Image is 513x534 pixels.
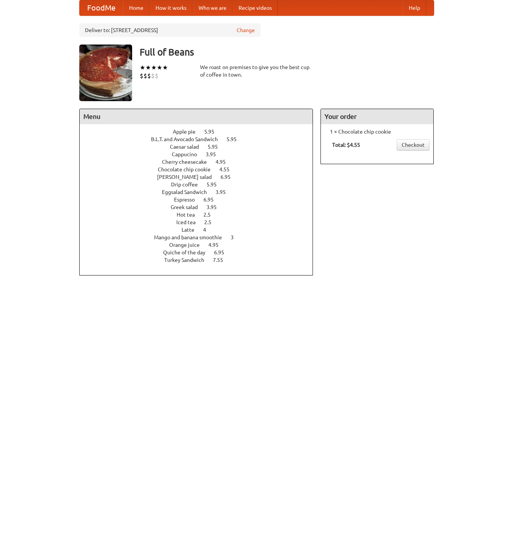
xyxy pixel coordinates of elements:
[169,242,207,248] span: Orange juice
[206,204,224,210] span: 3.95
[174,197,202,203] span: Espresso
[172,151,205,157] span: Cappucino
[206,151,223,157] span: 3.95
[182,227,202,233] span: Latte
[220,174,238,180] span: 6.95
[172,151,230,157] a: Cappucino 3.95
[213,257,231,263] span: 7.55
[147,72,151,80] li: $
[173,129,203,135] span: Apple pie
[182,227,220,233] a: Latte 4
[149,0,193,15] a: How it works
[176,219,203,225] span: Iced tea
[157,174,219,180] span: [PERSON_NAME] salad
[79,23,260,37] div: Deliver to: [STREET_ADDRESS]
[171,204,231,210] a: Greek salad 3.95
[231,234,241,240] span: 3
[170,144,232,150] a: Caesar salad 5.95
[151,63,157,72] li: ★
[140,45,434,60] h3: Full of Beans
[216,189,233,195] span: 3.95
[157,63,162,72] li: ★
[216,159,233,165] span: 4.95
[203,212,218,218] span: 2.5
[162,189,214,195] span: Eggsalad Sandwich
[193,0,233,15] a: Who we are
[206,182,224,188] span: 5.95
[177,212,202,218] span: Hot tea
[163,249,213,255] span: Quiche of the day
[164,257,237,263] a: Turkey Sandwich 7.55
[173,129,228,135] a: Apple pie 5.95
[140,72,143,80] li: $
[171,182,205,188] span: Drip coffee
[332,142,360,148] b: Total: $4.55
[170,144,206,150] span: Caesar salad
[151,136,225,142] span: B.L.T. and Avocado Sandwich
[151,136,251,142] a: B.L.T. and Avocado Sandwich 5.95
[325,128,430,135] li: 1 × Chocolate chip cookie
[171,182,231,188] a: Drip coffee 5.95
[155,72,159,80] li: $
[177,212,225,218] a: Hot tea 2.5
[158,166,218,172] span: Chocolate chip cookie
[208,144,225,150] span: 5.95
[123,0,149,15] a: Home
[162,159,240,165] a: Cherry cheesecake 4.95
[233,0,278,15] a: Recipe videos
[163,249,238,255] a: Quiche of the day 6.95
[140,63,145,72] li: ★
[80,0,123,15] a: FoodMe
[397,139,430,151] a: Checkout
[164,257,212,263] span: Turkey Sandwich
[154,234,248,240] a: Mango and banana smoothie 3
[204,219,219,225] span: 2.5
[162,63,168,72] li: ★
[321,109,433,124] h4: Your order
[154,234,230,240] span: Mango and banana smoothie
[151,72,155,80] li: $
[237,26,255,34] a: Change
[157,174,245,180] a: [PERSON_NAME] salad 6.95
[174,197,228,203] a: Espresso 6.95
[169,242,233,248] a: Orange juice 4.95
[143,72,147,80] li: $
[171,204,205,210] span: Greek salad
[403,0,426,15] a: Help
[145,63,151,72] li: ★
[162,159,214,165] span: Cherry cheesecake
[162,189,240,195] a: Eggsalad Sandwich 3.95
[214,249,232,255] span: 6.95
[200,63,313,78] div: We roast on premises to give you the best cup of coffee in town.
[208,242,226,248] span: 4.95
[226,136,244,142] span: 5.95
[176,219,225,225] a: Iced tea 2.5
[79,45,132,101] img: angular.jpg
[158,166,243,172] a: Chocolate chip cookie 4.55
[203,197,221,203] span: 6.95
[80,109,313,124] h4: Menu
[219,166,237,172] span: 4.55
[204,129,222,135] span: 5.95
[203,227,214,233] span: 4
